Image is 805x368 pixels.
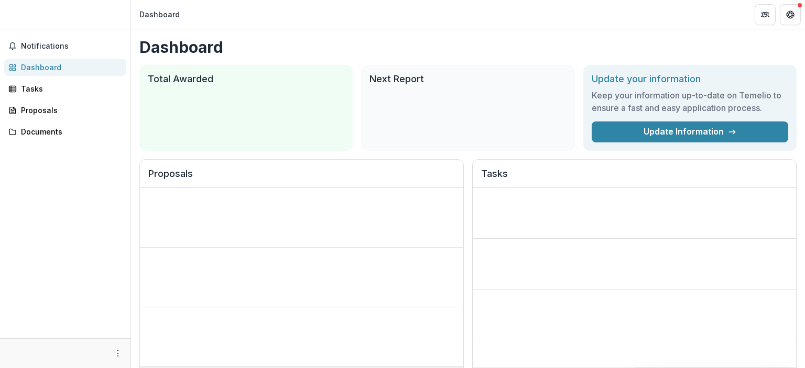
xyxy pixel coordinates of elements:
[148,73,344,85] h2: Total Awarded
[112,347,124,360] button: More
[592,73,788,85] h2: Update your information
[4,59,126,76] a: Dashboard
[780,4,801,25] button: Get Help
[755,4,776,25] button: Partners
[21,42,122,51] span: Notifications
[21,126,118,137] div: Documents
[21,62,118,73] div: Dashboard
[4,38,126,54] button: Notifications
[4,80,126,97] a: Tasks
[592,121,788,142] a: Update Information
[4,123,126,140] a: Documents
[592,89,788,114] h3: Keep your information up-to-date on Temelio to ensure a fast and easy application process.
[139,9,180,20] div: Dashboard
[481,168,788,188] h2: Tasks
[21,83,118,94] div: Tasks
[148,168,455,188] h2: Proposals
[139,38,797,57] h1: Dashboard
[21,105,118,116] div: Proposals
[135,7,184,22] nav: breadcrumb
[4,102,126,119] a: Proposals
[369,73,566,85] h2: Next Report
